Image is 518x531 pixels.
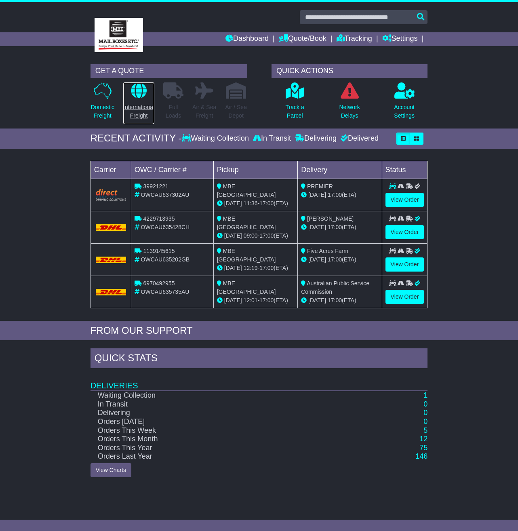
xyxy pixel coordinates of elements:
img: Direct.png [96,189,126,201]
td: Orders [DATE] [91,417,352,426]
span: Five Acres Farm [307,248,348,254]
img: DHL.png [96,224,126,231]
p: International Freight [123,103,154,120]
a: 0 [423,400,427,408]
td: Carrier [91,161,131,179]
span: [PERSON_NAME] [307,215,354,222]
span: MBE [GEOGRAPHIC_DATA] [217,248,276,263]
span: [DATE] [224,232,242,239]
td: Deliveries [91,370,428,391]
span: OWCAU635735AU [141,289,190,295]
span: 12:19 [244,265,258,271]
a: 75 [419,444,427,452]
span: 17:00 [259,232,274,239]
a: Quote/Book [279,32,326,46]
span: [DATE] [308,256,326,263]
a: View Charts [91,463,131,477]
div: GET A QUOTE [91,64,247,78]
p: Account Settings [394,103,415,120]
div: - (ETA) [217,232,294,240]
div: - (ETA) [217,296,294,305]
img: DHL.png [96,289,126,295]
span: [DATE] [224,265,242,271]
p: Full Loads [163,103,183,120]
span: [DATE] [308,297,326,303]
p: Network Delays [339,103,360,120]
a: View Order [385,225,424,239]
td: Delivering [91,409,352,417]
span: MBE [GEOGRAPHIC_DATA] [217,215,276,230]
td: Waiting Collection [91,391,352,400]
span: [DATE] [308,192,326,198]
span: [DATE] [308,224,326,230]
span: 6970492955 [143,280,175,287]
div: QUICK ACTIONS [272,64,427,78]
p: Air / Sea Depot [225,103,247,120]
td: Pickup [213,161,297,179]
span: 17:00 [259,200,274,206]
div: - (ETA) [217,264,294,272]
span: 39921221 [143,183,168,190]
a: Dashboard [225,32,269,46]
td: OWC / Carrier # [131,161,213,179]
div: (ETA) [301,255,378,264]
td: Orders This Week [91,426,352,435]
a: View Order [385,193,424,207]
a: AccountSettings [394,82,415,124]
a: Track aParcel [285,82,305,124]
td: Delivery [298,161,382,179]
span: Australian Public Service Commission [301,280,369,295]
span: OWCAU637302AU [141,192,190,198]
img: DHL.png [96,257,126,263]
div: - (ETA) [217,199,294,208]
a: 1 [423,391,427,399]
span: [DATE] [224,297,242,303]
span: MBE [GEOGRAPHIC_DATA] [217,280,276,295]
span: 12:01 [244,297,258,303]
td: Orders This Month [91,435,352,444]
span: 17:00 [259,297,274,303]
a: View Order [385,257,424,272]
a: Tracking [337,32,372,46]
span: 17:00 [328,192,342,198]
a: InternationalFreight [123,82,155,124]
a: DomesticFreight [91,82,115,124]
span: PREMIER [307,183,333,190]
a: Settings [382,32,418,46]
span: [DATE] [224,200,242,206]
span: 1139145615 [143,248,175,254]
a: 0 [423,417,427,426]
td: In Transit [91,400,352,409]
div: (ETA) [301,296,378,305]
span: 17:00 [328,297,342,303]
p: Air & Sea Freight [192,103,216,120]
div: In Transit [251,134,293,143]
span: 17:00 [328,224,342,230]
div: (ETA) [301,223,378,232]
span: 11:36 [244,200,258,206]
a: 146 [415,452,427,460]
td: Orders Last Year [91,452,352,461]
span: 09:00 [244,232,258,239]
span: OWCAU635202GB [141,256,190,263]
a: NetworkDelays [339,82,360,124]
span: 17:00 [328,256,342,263]
td: Status [382,161,427,179]
p: Domestic Freight [91,103,114,120]
div: Delivered [339,134,379,143]
span: OWCAU635428CH [141,224,190,230]
div: FROM OUR SUPPORT [91,325,428,337]
div: (ETA) [301,191,378,199]
a: 0 [423,409,427,417]
div: Delivering [293,134,339,143]
span: 4229713935 [143,215,175,222]
a: View Order [385,290,424,304]
p: Track a Parcel [286,103,304,120]
div: Quick Stats [91,348,428,370]
div: RECENT ACTIVITY - [91,133,182,144]
td: Orders This Year [91,444,352,453]
a: 5 [423,426,427,434]
a: 12 [419,435,427,443]
span: 17:00 [259,265,274,271]
div: Waiting Collection [182,134,251,143]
